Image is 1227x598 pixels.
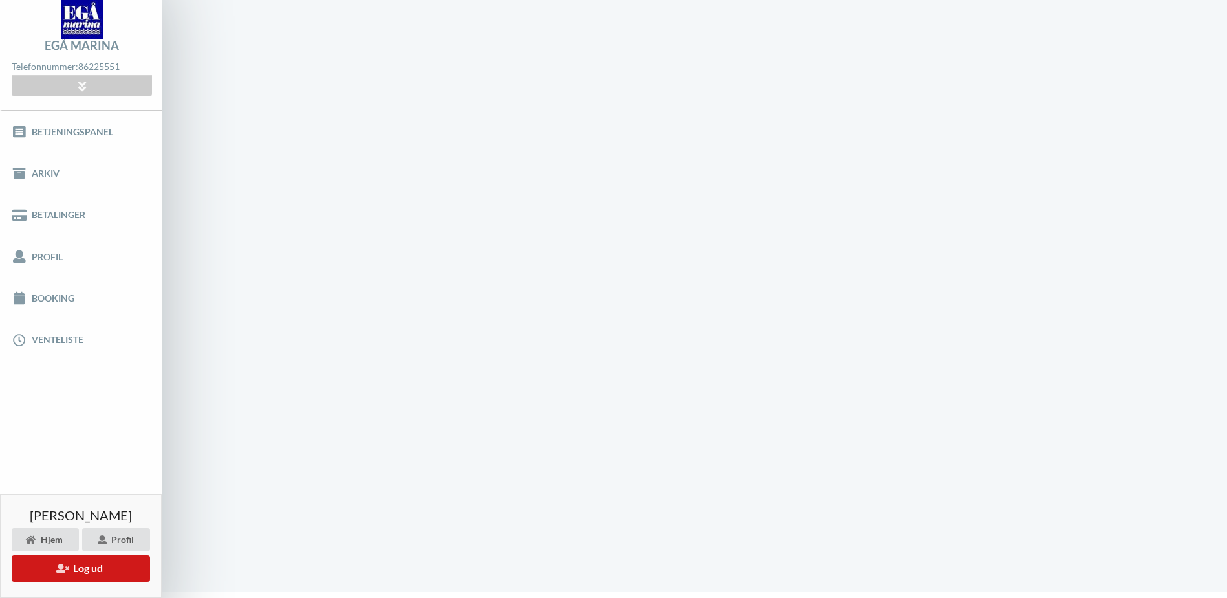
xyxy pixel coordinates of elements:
div: Hjem [12,528,79,551]
div: Egå Marina [45,39,119,51]
div: Profil [82,528,150,551]
strong: 86225551 [78,61,120,72]
span: [PERSON_NAME] [30,509,132,522]
button: Log ud [12,555,150,582]
div: Telefonnummer: [12,58,151,76]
